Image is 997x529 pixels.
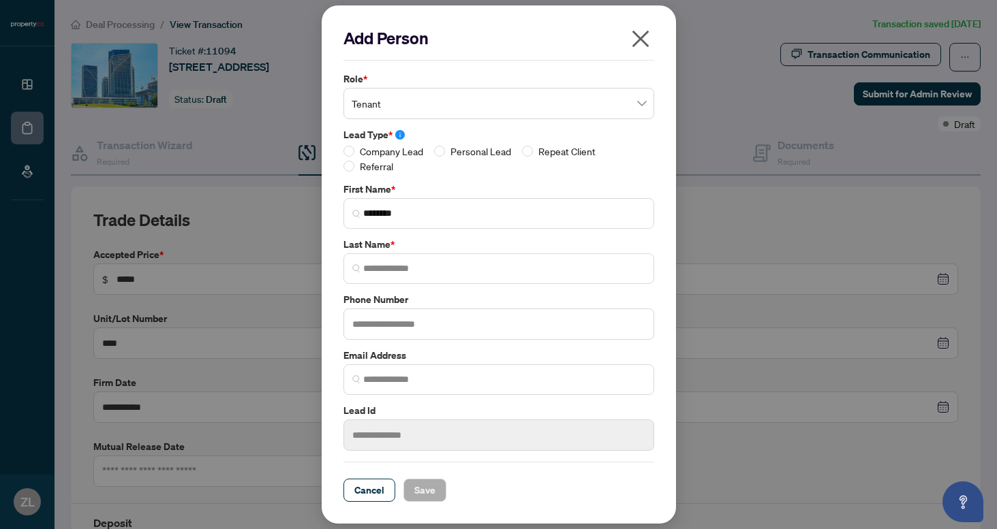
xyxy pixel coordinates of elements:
img: search_icon [352,375,361,383]
h2: Add Person [343,27,654,49]
span: Cancel [354,479,384,501]
span: Referral [354,159,399,174]
span: close [630,28,651,50]
label: Lead Type [343,127,654,142]
button: Open asap [942,481,983,522]
label: First Name [343,182,654,197]
label: Last Name [343,237,654,252]
label: Email Address [343,348,654,363]
img: search_icon [352,210,361,218]
label: Phone Number [343,292,654,307]
span: Tenant [352,91,646,116]
label: Role [343,71,654,86]
span: Company Lead [354,144,429,159]
button: Save [403,479,446,502]
img: search_icon [352,264,361,272]
label: Lead Id [343,403,654,418]
span: Repeat Client [533,144,601,159]
span: info-circle [395,130,405,140]
button: Cancel [343,479,395,502]
span: Personal Lead [445,144,517,159]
